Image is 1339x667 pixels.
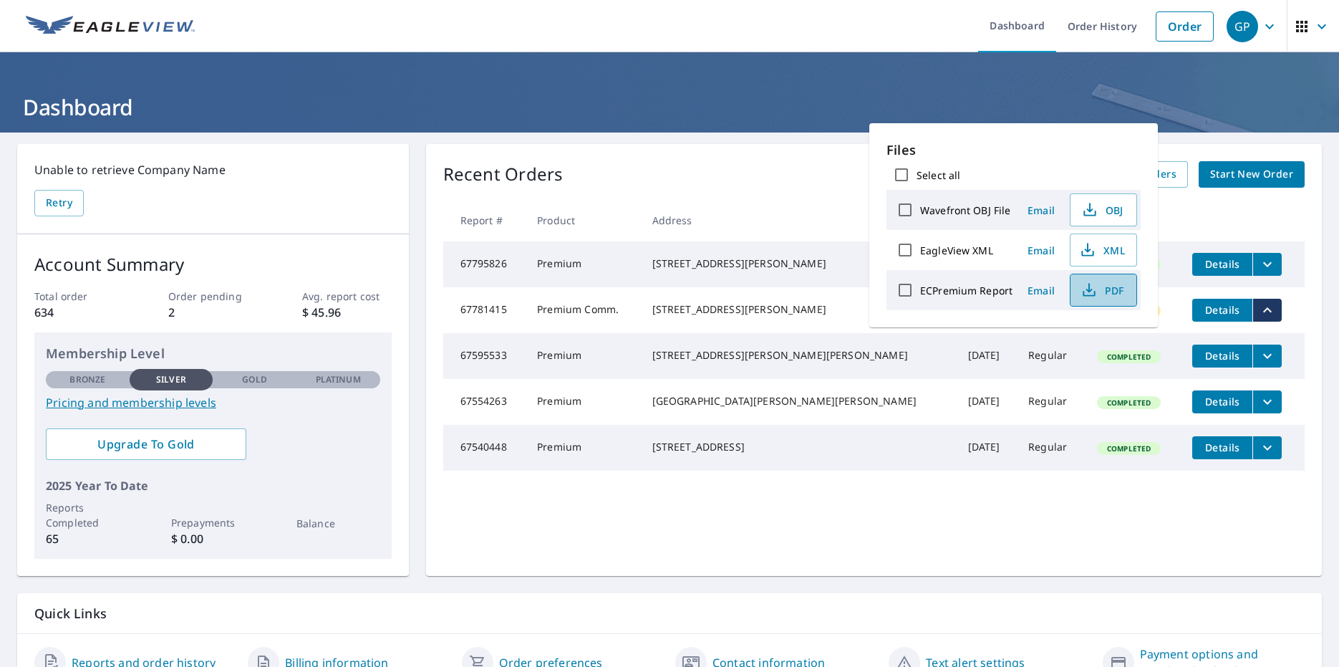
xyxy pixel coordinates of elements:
[957,333,1017,379] td: [DATE]
[443,379,526,425] td: 67554263
[920,244,993,257] label: EagleView XML
[1070,274,1137,307] button: PDF
[443,199,526,241] th: Report #
[1070,193,1137,226] button: OBJ
[1252,390,1282,413] button: filesDropdownBtn-67554263
[1018,199,1064,221] button: Email
[1192,436,1252,459] button: detailsBtn-67540448
[46,530,130,547] p: 65
[46,194,72,212] span: Retry
[1192,253,1252,276] button: detailsBtn-67795826
[1201,395,1244,408] span: Details
[34,289,124,304] p: Total order
[1018,239,1064,261] button: Email
[1210,165,1293,183] span: Start New Order
[296,516,380,531] p: Balance
[46,344,380,363] p: Membership Level
[1024,284,1058,297] span: Email
[1199,161,1305,188] a: Start New Order
[1017,425,1086,471] td: Regular
[34,190,84,216] button: Retry
[920,203,1010,217] label: Wavefront OBJ File
[171,530,255,547] p: $ 0.00
[526,287,640,333] td: Premium Comm.
[168,304,258,321] p: 2
[1098,443,1159,454] span: Completed
[526,333,640,379] td: Premium
[652,348,945,363] div: [STREET_ADDRESS][PERSON_NAME][PERSON_NAME]
[57,436,235,452] span: Upgrade To Gold
[526,425,640,471] td: Premium
[1017,379,1086,425] td: Regular
[1024,244,1058,257] span: Email
[652,302,945,317] div: [STREET_ADDRESS][PERSON_NAME]
[443,333,526,379] td: 67595533
[1201,441,1244,454] span: Details
[316,373,361,386] p: Platinum
[1252,253,1282,276] button: filesDropdownBtn-67795826
[957,379,1017,425] td: [DATE]
[171,515,255,530] p: Prepayments
[443,161,564,188] p: Recent Orders
[34,251,392,277] p: Account Summary
[1098,398,1159,408] span: Completed
[1079,282,1125,299] span: PDF
[443,241,526,287] td: 67795826
[46,477,380,494] p: 2025 Year To Date
[1070,234,1137,267] button: XML
[1192,299,1252,322] button: detailsBtn-67781415
[34,605,1305,623] p: Quick Links
[46,500,130,530] p: Reports Completed
[1192,345,1252,368] button: detailsBtn-67595533
[168,289,258,304] p: Order pending
[1079,201,1125,219] span: OBJ
[526,241,640,287] td: Premium
[26,16,195,37] img: EV Logo
[1252,299,1282,322] button: filesDropdownBtn-67781415
[242,373,266,386] p: Gold
[641,199,957,241] th: Address
[1098,352,1159,362] span: Completed
[1156,11,1214,42] a: Order
[526,379,640,425] td: Premium
[886,140,1141,160] p: Files
[1252,345,1282,368] button: filesDropdownBtn-67595533
[46,394,380,411] a: Pricing and membership levels
[957,425,1017,471] td: [DATE]
[34,304,124,321] p: 634
[156,373,186,386] p: Silver
[652,394,945,408] div: [GEOGRAPHIC_DATA][PERSON_NAME][PERSON_NAME]
[1024,203,1058,217] span: Email
[46,428,246,460] a: Upgrade To Gold
[1227,11,1258,42] div: GP
[917,168,960,182] label: Select all
[302,304,392,321] p: $ 45.96
[920,284,1012,297] label: ECPremium Report
[1017,333,1086,379] td: Regular
[1201,257,1244,271] span: Details
[443,287,526,333] td: 67781415
[302,289,392,304] p: Avg. report cost
[17,92,1322,122] h1: Dashboard
[443,425,526,471] td: 67540448
[34,161,392,178] p: Unable to retrieve Company Name
[1201,303,1244,317] span: Details
[1252,436,1282,459] button: filesDropdownBtn-67540448
[526,199,640,241] th: Product
[69,373,105,386] p: Bronze
[1079,241,1125,259] span: XML
[1201,349,1244,363] span: Details
[1018,279,1064,302] button: Email
[652,440,945,454] div: [STREET_ADDRESS]
[1192,390,1252,413] button: detailsBtn-67554263
[652,256,945,271] div: [STREET_ADDRESS][PERSON_NAME]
